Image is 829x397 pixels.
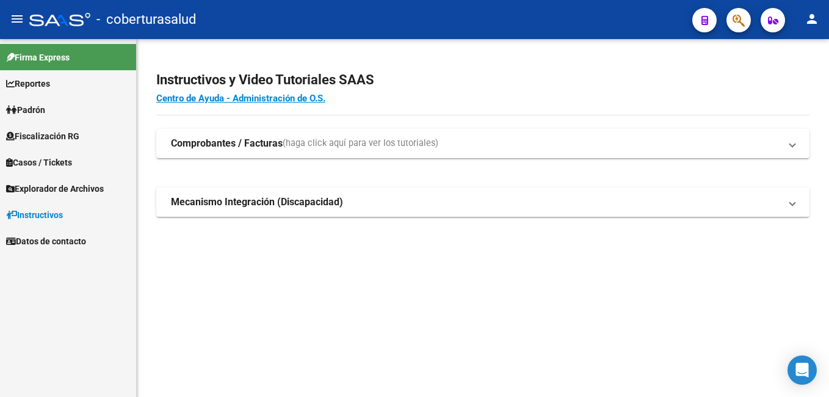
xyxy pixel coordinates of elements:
span: Padrón [6,103,45,117]
strong: Mecanismo Integración (Discapacidad) [171,195,343,209]
span: Fiscalización RG [6,129,79,143]
span: Explorador de Archivos [6,182,104,195]
mat-expansion-panel-header: Comprobantes / Facturas(haga click aquí para ver los tutoriales) [156,129,809,158]
span: - coberturasalud [96,6,196,33]
div: Open Intercom Messenger [787,355,817,385]
a: Centro de Ayuda - Administración de O.S. [156,93,325,104]
span: Firma Express [6,51,70,64]
strong: Comprobantes / Facturas [171,137,283,150]
mat-icon: person [805,12,819,26]
h2: Instructivos y Video Tutoriales SAAS [156,68,809,92]
span: Reportes [6,77,50,90]
span: Casos / Tickets [6,156,72,169]
mat-icon: menu [10,12,24,26]
mat-expansion-panel-header: Mecanismo Integración (Discapacidad) [156,188,809,217]
span: Instructivos [6,208,63,222]
span: (haga click aquí para ver los tutoriales) [283,137,438,150]
span: Datos de contacto [6,235,86,248]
